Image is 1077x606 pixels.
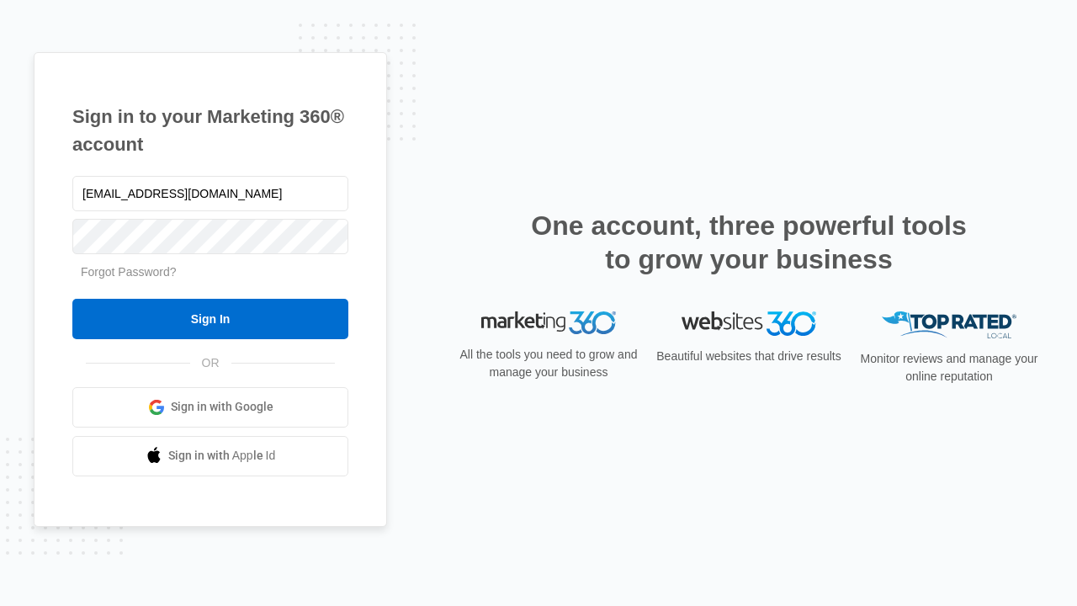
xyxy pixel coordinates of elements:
[72,103,348,158] h1: Sign in to your Marketing 360® account
[168,447,276,465] span: Sign in with Apple Id
[72,176,348,211] input: Email
[72,387,348,428] a: Sign in with Google
[454,346,643,381] p: All the tools you need to grow and manage your business
[72,436,348,476] a: Sign in with Apple Id
[682,311,816,336] img: Websites 360
[882,311,1016,339] img: Top Rated Local
[171,398,273,416] span: Sign in with Google
[81,265,177,279] a: Forgot Password?
[481,311,616,335] img: Marketing 360
[655,348,843,365] p: Beautiful websites that drive results
[855,350,1043,385] p: Monitor reviews and manage your online reputation
[72,299,348,339] input: Sign In
[190,354,231,372] span: OR
[526,209,972,276] h2: One account, three powerful tools to grow your business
